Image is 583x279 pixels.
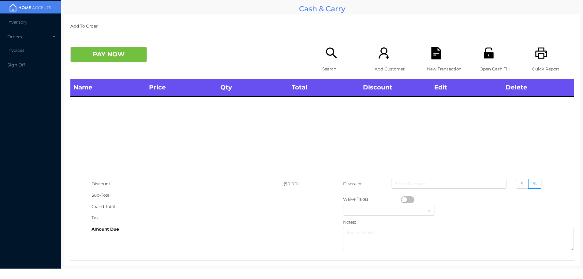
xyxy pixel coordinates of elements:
i: icon: search [325,47,338,59]
i: icon: printer [535,47,547,59]
p: Add To Order [70,21,574,32]
span: $ [521,181,524,187]
div: Grand Total [92,201,284,212]
i: icon: down [428,209,431,213]
th: Discount [360,79,431,96]
th: Delete [503,79,574,96]
p: Discount [343,178,362,190]
th: Name [70,79,146,96]
input: Enter Discount [391,179,506,189]
span: % [533,181,536,187]
div: Cash & Carry [64,3,580,14]
span: Inventory [7,19,27,25]
div: Waive Taxes [343,194,401,205]
p: Add Customer [375,63,417,75]
th: Qty [217,79,289,96]
button: PAY NOW [70,47,147,62]
div: ($0.00) [284,178,322,190]
th: Edit [431,79,503,96]
div: Sub-Total [92,190,284,201]
p: New Transaction [427,63,469,75]
div: Amount Due [92,224,284,235]
p: Open Cash Till [480,63,521,75]
i: icon: unlock [483,47,495,59]
div: Discount [92,178,284,190]
div: Tax [92,212,284,224]
p: Quick Report [532,63,574,75]
p: Search [322,63,364,75]
img: mainBanner [7,3,53,12]
span: Sign Off [7,62,25,68]
label: Notes: [343,220,356,224]
span: Invoices [7,47,24,53]
i: icon: user-add [378,47,390,59]
th: Price [146,79,217,96]
th: Total [289,79,360,96]
i: icon: file-text [430,47,443,59]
